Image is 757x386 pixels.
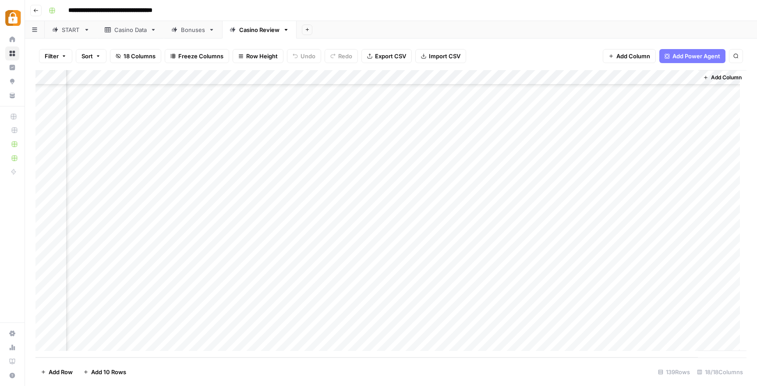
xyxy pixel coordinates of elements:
[603,49,656,63] button: Add Column
[693,365,746,379] div: 18/18 Columns
[325,49,358,63] button: Redo
[246,52,278,60] span: Row Height
[62,25,80,34] div: START
[5,60,19,74] a: Insights
[654,365,693,379] div: 139 Rows
[5,340,19,354] a: Usage
[91,368,126,376] span: Add 10 Rows
[616,52,650,60] span: Add Column
[97,21,164,39] a: Casino Data
[78,365,131,379] button: Add 10 Rows
[45,21,97,39] a: START
[114,25,147,34] div: Casino Data
[5,46,19,60] a: Browse
[45,52,59,60] span: Filter
[124,52,156,60] span: 18 Columns
[301,52,315,60] span: Undo
[659,49,725,63] button: Add Power Agent
[711,74,742,81] span: Add Column
[5,74,19,89] a: Opportunities
[164,21,222,39] a: Bonuses
[76,49,106,63] button: Sort
[5,368,19,382] button: Help + Support
[49,368,73,376] span: Add Row
[5,326,19,340] a: Settings
[375,52,406,60] span: Export CSV
[5,7,19,29] button: Workspace: Adzz
[338,52,352,60] span: Redo
[5,10,21,26] img: Adzz Logo
[239,25,279,34] div: Casino Review
[222,21,297,39] a: Casino Review
[81,52,93,60] span: Sort
[181,25,205,34] div: Bonuses
[178,52,223,60] span: Freeze Columns
[110,49,161,63] button: 18 Columns
[415,49,466,63] button: Import CSV
[233,49,283,63] button: Row Height
[361,49,412,63] button: Export CSV
[700,72,745,83] button: Add Column
[5,32,19,46] a: Home
[5,354,19,368] a: Learning Hub
[35,365,78,379] button: Add Row
[287,49,321,63] button: Undo
[165,49,229,63] button: Freeze Columns
[39,49,72,63] button: Filter
[429,52,460,60] span: Import CSV
[5,89,19,103] a: Your Data
[672,52,720,60] span: Add Power Agent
